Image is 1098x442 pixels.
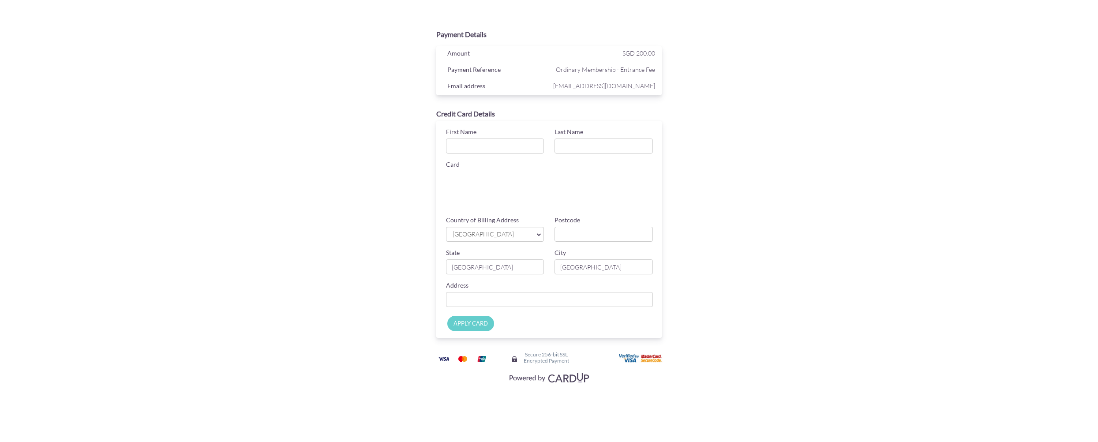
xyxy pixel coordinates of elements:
[551,80,655,91] span: [EMAIL_ADDRESS][DOMAIN_NAME]
[446,281,468,290] label: Address
[551,64,655,75] span: Ordinary Membership - Entrance Fee
[447,316,494,331] input: APPLY CARD
[446,248,460,257] label: State
[622,49,655,57] span: SGD 200.00
[524,352,569,363] h6: Secure 256-bit SSL Encrypted Payment
[454,353,472,364] img: Mastercard
[446,216,519,225] label: Country of Billing Address
[436,109,662,119] div: Credit Card Details
[446,196,546,212] iframe: Secure card expiration date input frame
[452,230,530,239] span: [GEOGRAPHIC_DATA]
[446,160,460,169] label: Card
[441,64,551,77] div: Payment Reference
[441,80,551,94] div: Email address
[441,48,551,61] div: Amount
[555,248,566,257] label: City
[435,353,453,364] img: Visa
[473,353,491,364] img: Union Pay
[446,171,655,187] iframe: Secure card number input frame
[511,356,518,363] img: Secure lock
[446,127,476,136] label: First Name
[556,196,656,212] iframe: Secure card security code input frame
[555,216,580,225] label: Postcode
[555,127,583,136] label: Last Name
[619,354,663,363] img: User card
[446,227,544,242] a: [GEOGRAPHIC_DATA]
[505,369,593,386] img: Visa, Mastercard
[436,30,662,40] div: Payment Details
